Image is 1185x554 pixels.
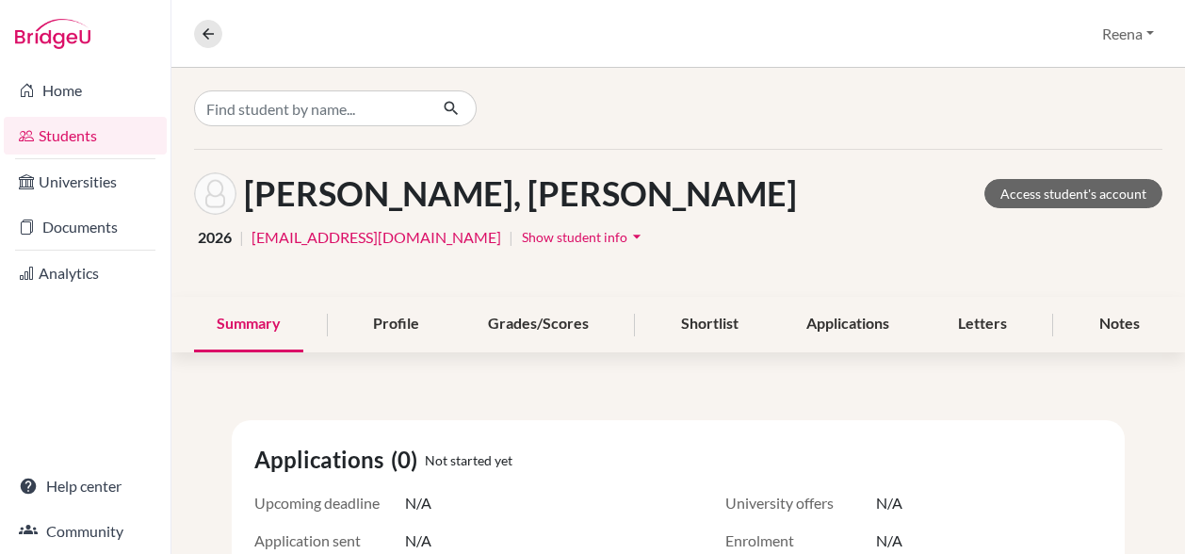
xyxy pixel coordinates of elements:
[350,297,442,352] div: Profile
[254,443,391,477] span: Applications
[198,226,232,249] span: 2026
[784,297,912,352] div: Applications
[4,117,167,155] a: Students
[194,297,303,352] div: Summary
[876,530,902,552] span: N/A
[1077,297,1162,352] div: Notes
[935,297,1030,352] div: Letters
[876,492,902,514] span: N/A
[4,254,167,292] a: Analytics
[194,172,236,215] img: Tudor Mihai's avatar
[405,492,431,514] span: N/A
[725,492,876,514] span: University offers
[391,443,425,477] span: (0)
[984,179,1162,208] a: Access student's account
[252,226,501,249] a: [EMAIL_ADDRESS][DOMAIN_NAME]
[4,163,167,201] a: Universities
[658,297,761,352] div: Shortlist
[1094,16,1162,52] button: Reena
[627,227,646,246] i: arrow_drop_down
[4,208,167,246] a: Documents
[465,297,611,352] div: Grades/Scores
[254,492,405,514] span: Upcoming deadline
[522,229,627,245] span: Show student info
[521,222,647,252] button: Show student infoarrow_drop_down
[425,450,512,470] span: Not started yet
[509,226,513,249] span: |
[239,226,244,249] span: |
[15,19,90,49] img: Bridge-U
[4,513,167,550] a: Community
[4,72,167,109] a: Home
[244,173,797,214] h1: [PERSON_NAME], [PERSON_NAME]
[194,90,428,126] input: Find student by name...
[725,530,876,552] span: Enrolment
[254,530,405,552] span: Application sent
[4,467,167,505] a: Help center
[405,530,431,552] span: N/A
